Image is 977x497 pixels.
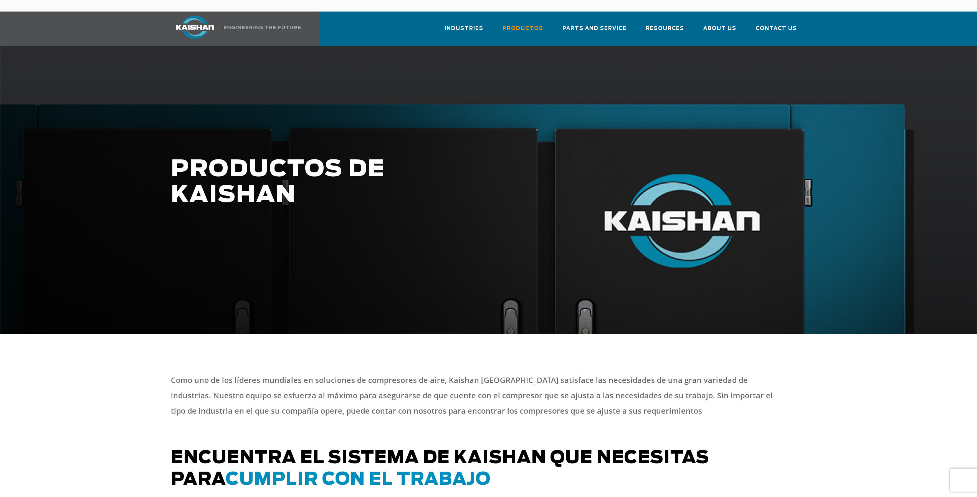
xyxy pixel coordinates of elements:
[171,449,709,488] span: Encuentra el sistema de Kaishan que necesitas para
[445,18,483,45] a: Industries
[646,24,684,33] span: Resources
[224,26,301,29] img: Engineering the future
[166,12,302,46] a: ingeniería para el futuro
[646,18,684,45] a: Resources
[226,471,491,488] span: cumplir con el trabajo
[503,18,543,45] a: Productos
[445,24,483,33] span: Industries
[562,18,627,45] a: Parts and Service
[755,18,797,45] a: Contact Us
[703,18,736,45] a: About Us
[171,157,699,208] h1: PRODUCTOS DE KAISHAN
[166,16,224,39] img: kaishan logo
[503,24,543,33] span: Productos
[171,373,780,419] p: Como uno de los líderes mundiales en soluciones de compresores de aire, Kaishan [GEOGRAPHIC_DATA]...
[703,24,736,33] span: About Us
[562,24,627,33] span: Parts and Service
[755,24,797,33] span: Contact Us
